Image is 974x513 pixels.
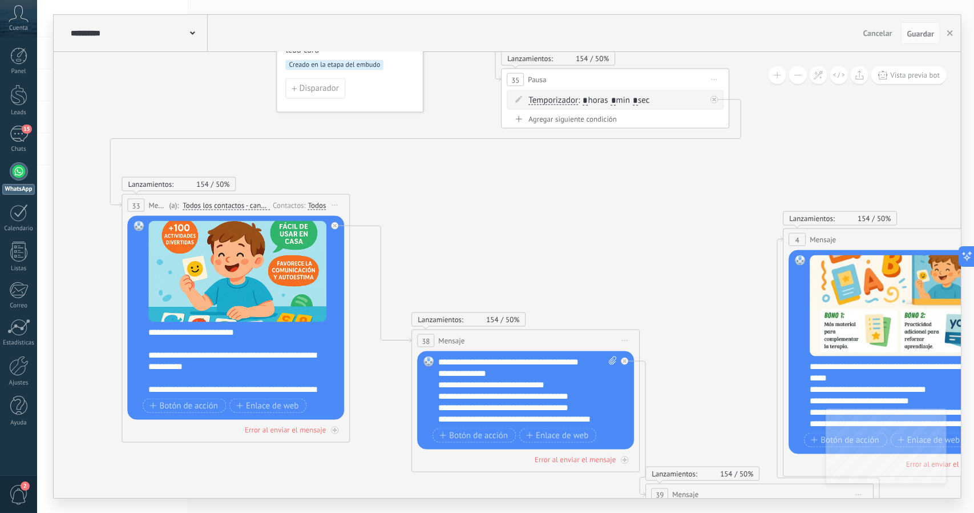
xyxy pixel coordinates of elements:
div: Ayuda [2,419,35,427]
span: 154 [576,54,595,63]
span: 50% [595,54,609,63]
span: Enlace de web [898,435,960,444]
span: Botón de acción [150,401,219,410]
img: 45ab1eff-70bd-4090-8812-d6e02e7bde2d [149,221,327,322]
span: 50% [877,214,891,223]
span: 50% [216,179,229,189]
span: Vista previa bot [891,70,940,80]
span: Enlace de web [236,401,298,410]
button: Enlace de web [229,399,306,413]
span: 154 [486,315,506,324]
span: Enlace de web [526,431,588,440]
span: 154 [858,214,877,223]
span: 33 [132,201,140,210]
span: Mensaje [810,234,836,245]
span: 50% [739,469,753,479]
span: Mensaje [149,200,167,211]
span: 4 [795,235,799,245]
span: Pausa [528,74,547,85]
div: Error al enviar el mensaje [535,455,616,464]
span: Lanza bots automáticamente según las reglas que establezcas o también manualmente desde tu lead card [286,12,416,55]
span: 154 [196,179,216,189]
button: Guardar [901,22,940,44]
span: Cuenta [9,25,28,32]
span: Lanzamientos: [790,214,835,223]
div: Error al enviar el mensaje [245,425,326,435]
div: Estadísticas [2,339,35,347]
span: Lanzamientos: [508,54,553,63]
div: Listas [2,265,35,272]
button: Cancelar [859,25,897,42]
div: Agregar siguiente condición [507,114,724,124]
span: Lanzamientos: [652,469,698,479]
span: Mensaje [439,335,465,346]
button: Vista previa bot [871,66,947,84]
div: Calendario [2,225,35,233]
span: Temporizador [529,96,579,105]
div: Correo [2,302,35,310]
span: Lanzamientos: [418,315,464,324]
span: Disparador [300,85,339,93]
span: 2 [21,482,30,491]
div: Contactos: [273,199,308,210]
span: 50% [506,315,519,324]
span: Guardar [907,30,934,38]
div: Todos [308,201,326,210]
span: Lanzamientos: [128,179,174,189]
div: Panel [2,68,35,75]
button: Enlace de web [519,428,596,443]
span: Todos los contactos - canales seleccionados [183,201,270,210]
span: 154 [720,469,739,479]
button: Disparador [286,78,345,99]
span: Botón de acción [440,431,508,440]
button: Botón de acción [143,399,227,413]
span: 35 [511,75,519,85]
span: Botón de acción [811,435,880,444]
div: Ajustes [2,379,35,387]
span: 15 [22,125,31,134]
div: WhatsApp [2,184,35,195]
button: Botón de acción [433,428,516,443]
span: Cancelar [863,28,892,38]
span: Creado en la etapa del embudo [286,60,384,70]
span: 39 [656,490,664,500]
button: Botón de acción [805,433,888,447]
span: : horas min sec [578,95,649,106]
span: 38 [422,336,430,346]
div: Leads [2,109,35,117]
span: Mensaje [673,490,699,500]
div: Chats [2,146,35,153]
span: (a): [169,200,179,211]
